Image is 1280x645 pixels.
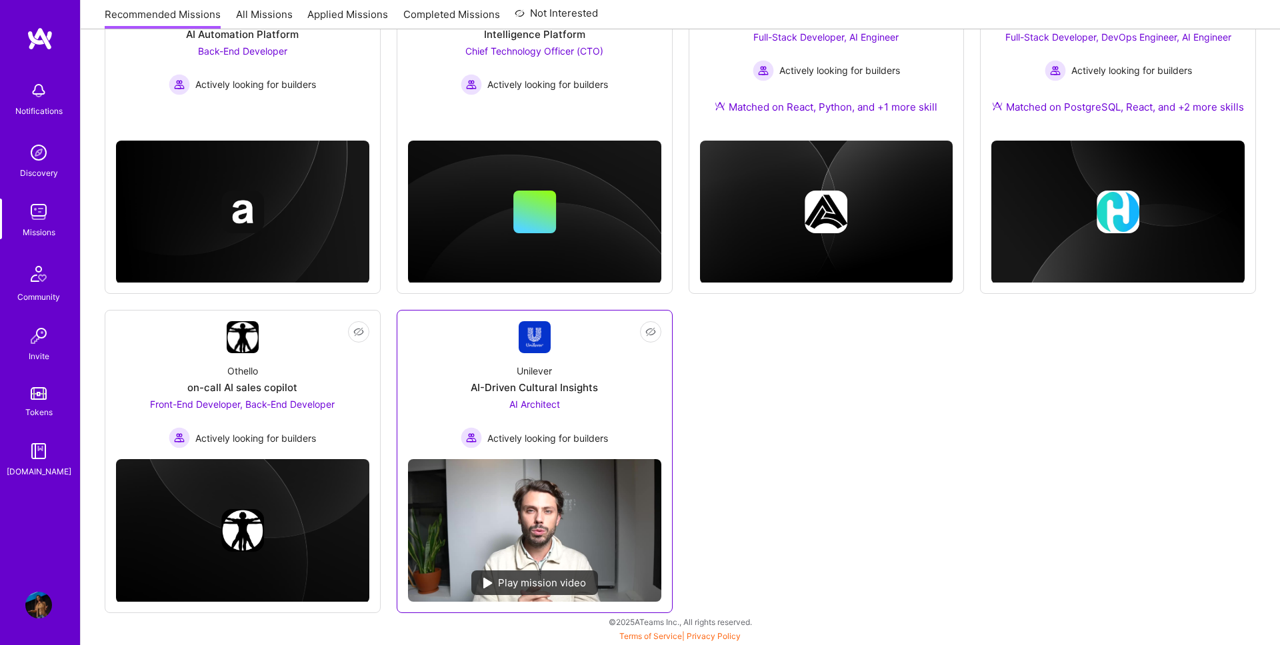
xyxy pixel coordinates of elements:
[307,7,388,29] a: Applied Missions
[700,141,953,284] img: cover
[25,405,53,419] div: Tokens
[1005,31,1231,43] span: Full-Stack Developer, DevOps Engineer, AI Engineer
[515,5,598,29] a: Not Interested
[20,166,58,180] div: Discovery
[408,141,661,284] img: cover
[461,427,482,448] img: Actively looking for builders
[7,464,71,478] div: [DOMAIN_NAME]
[517,364,552,378] div: Unilever
[25,139,52,166] img: discovery
[169,427,190,448] img: Actively looking for builders
[23,258,55,290] img: Community
[483,578,493,588] img: play
[221,509,264,552] img: Company logo
[992,101,1003,111] img: Ateam Purple Icon
[227,321,259,353] img: Company Logo
[645,326,656,337] i: icon EyeClosed
[715,101,725,111] img: Ateam Purple Icon
[198,45,287,57] span: Back-End Developer
[753,60,774,81] img: Actively looking for builders
[23,225,55,239] div: Missions
[619,631,682,641] a: Terms of Service
[805,191,847,233] img: Company logo
[195,77,316,91] span: Actively looking for builders
[221,191,264,233] img: Company logo
[487,77,608,91] span: Actively looking for builders
[1045,60,1066,81] img: Actively looking for builders
[461,74,482,95] img: Actively looking for builders
[25,77,52,104] img: bell
[619,631,741,641] span: |
[236,7,293,29] a: All Missions
[471,380,598,394] div: AI-Driven Cultural Insights
[25,199,52,225] img: teamwork
[509,398,560,410] span: AI Architect
[1071,63,1192,77] span: Actively looking for builders
[753,31,899,43] span: Full-Stack Developer, AI Engineer
[195,431,316,445] span: Actively looking for builders
[17,290,60,304] div: Community
[169,74,190,95] img: Actively looking for builders
[116,459,369,602] img: cover
[15,104,63,118] div: Notifications
[487,431,608,445] span: Actively looking for builders
[29,349,49,363] div: Invite
[116,321,369,448] a: Company LogoOthelloon-call AI sales copilotFront-End Developer, Back-End Developer Actively looki...
[992,100,1244,114] div: Matched on PostgreSQL, React, and +2 more skills
[1097,191,1139,233] img: Company logo
[25,592,52,618] img: User Avatar
[150,398,335,410] span: Front-End Developer, Back-End Developer
[465,45,603,57] span: Chief Technology Officer (CTO)
[116,141,369,284] img: cover
[22,592,55,618] a: User Avatar
[408,321,661,448] a: Company LogoUnileverAI-Driven Cultural InsightsAI Architect Actively looking for buildersActively...
[31,387,47,400] img: tokens
[687,631,741,641] a: Privacy Policy
[80,605,1280,638] div: © 2025 ATeams Inc., All rights reserved.
[187,380,297,394] div: on-call AI sales copilot
[715,100,937,114] div: Matched on React, Python, and +1 more skill
[779,63,900,77] span: Actively looking for builders
[353,326,364,337] i: icon EyeClosed
[27,27,53,51] img: logo
[403,7,500,29] a: Completed Missions
[471,570,598,595] div: Play mission video
[25,438,52,464] img: guide book
[519,321,551,353] img: Company Logo
[408,459,661,602] img: No Mission
[227,364,258,378] div: Othello
[25,322,52,349] img: Invite
[991,141,1245,284] img: cover
[105,7,221,29] a: Recommended Missions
